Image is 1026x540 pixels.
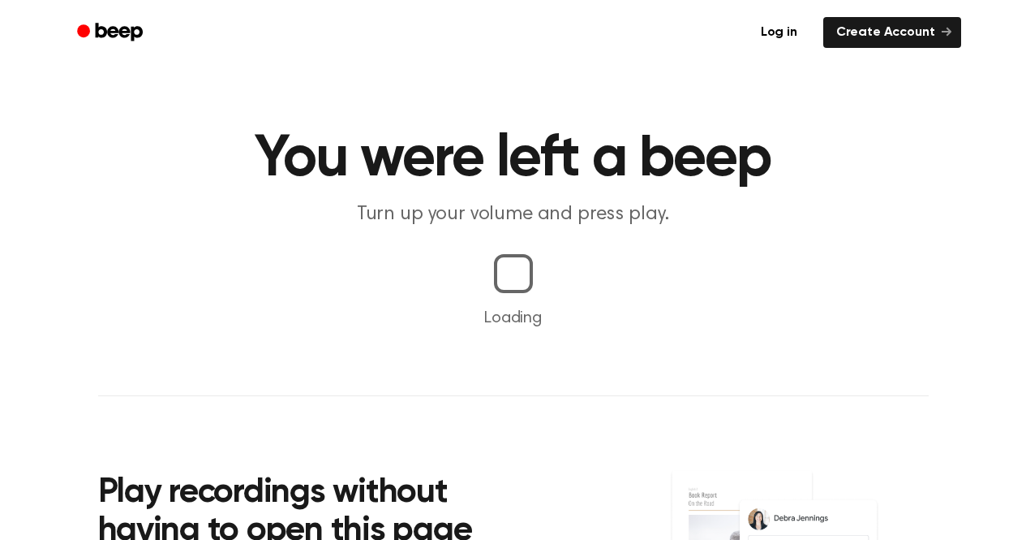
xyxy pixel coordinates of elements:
[823,17,961,48] a: Create Account
[98,130,929,188] h1: You were left a beep
[202,201,825,228] p: Turn up your volume and press play.
[745,14,814,51] a: Log in
[66,17,157,49] a: Beep
[19,306,1007,330] p: Loading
